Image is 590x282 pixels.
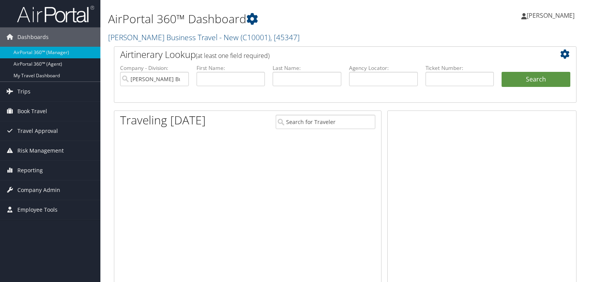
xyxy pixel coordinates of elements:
[197,64,265,72] label: First Name:
[426,64,494,72] label: Ticket Number:
[108,32,300,42] a: [PERSON_NAME] Business Travel - New
[270,32,300,42] span: , [ 45347 ]
[17,27,49,47] span: Dashboards
[17,82,31,101] span: Trips
[17,121,58,141] span: Travel Approval
[521,4,582,27] a: [PERSON_NAME]
[120,48,532,61] h2: Airtinerary Lookup
[349,64,418,72] label: Agency Locator:
[276,115,375,129] input: Search for Traveler
[502,72,570,87] button: Search
[120,112,206,128] h1: Traveling [DATE]
[527,11,575,20] span: [PERSON_NAME]
[120,64,189,72] label: Company - Division:
[17,180,60,200] span: Company Admin
[108,11,424,27] h1: AirPortal 360™ Dashboard
[17,5,94,23] img: airportal-logo.png
[241,32,270,42] span: ( C10001 )
[17,141,64,160] span: Risk Management
[196,51,270,60] span: (at least one field required)
[17,102,47,121] span: Book Travel
[17,161,43,180] span: Reporting
[17,200,58,219] span: Employee Tools
[273,64,341,72] label: Last Name:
